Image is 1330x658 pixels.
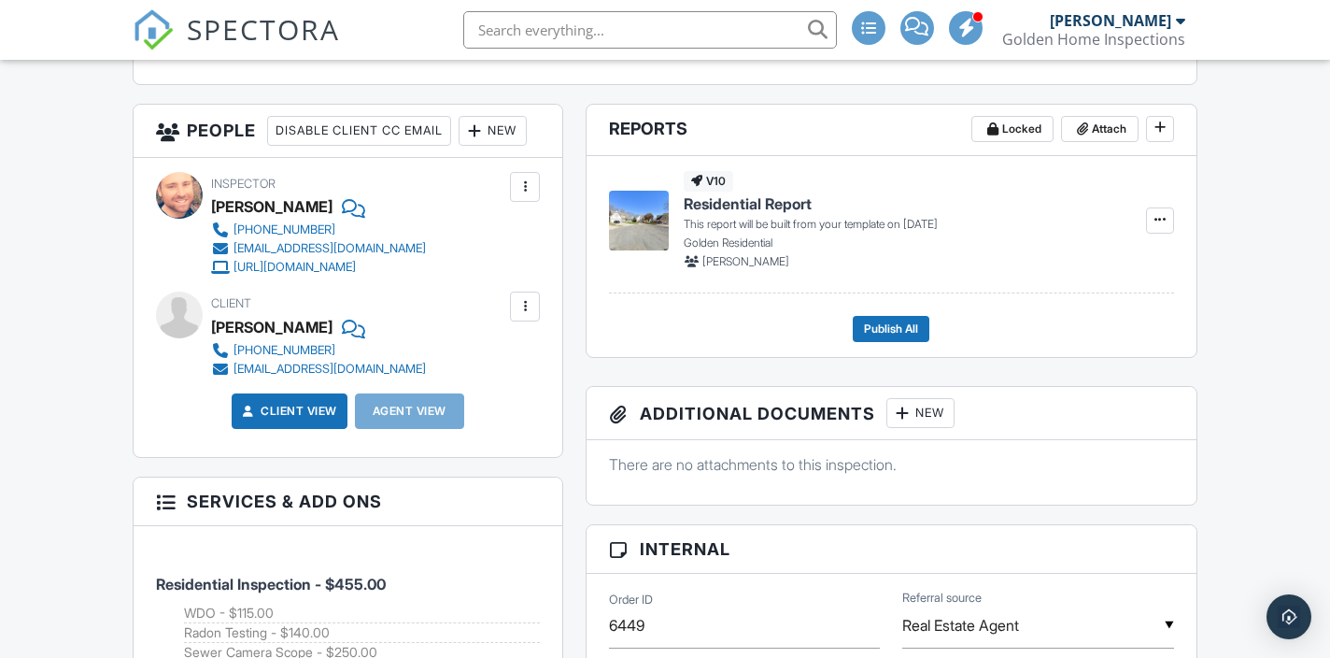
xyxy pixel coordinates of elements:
div: [PHONE_NUMBER] [233,222,335,237]
img: The Best Home Inspection Software - Spectora [133,9,174,50]
div: [URL][DOMAIN_NAME] [233,260,356,275]
a: Client View [238,402,337,421]
div: [EMAIL_ADDRESS][DOMAIN_NAME] [233,241,426,256]
a: SPECTORA [133,25,340,64]
li: Add on: Radon Testing [184,623,540,643]
a: [EMAIL_ADDRESS][DOMAIN_NAME] [211,239,426,258]
a: [PHONE_NUMBER] [211,341,426,360]
li: Add on: WDO [184,604,540,623]
span: Inspector [211,177,276,191]
div: New [886,398,955,428]
span: Client [211,296,251,310]
div: Golden Home Inspections [1002,30,1185,49]
div: [PERSON_NAME] [1050,11,1171,30]
h3: Additional Documents [587,387,1196,440]
div: Open Intercom Messenger [1266,594,1311,639]
div: [PHONE_NUMBER] [233,343,335,358]
h3: Services & Add ons [134,478,562,526]
div: [PERSON_NAME] [211,313,332,341]
div: [PERSON_NAME] [211,193,332,221]
input: Search everything... [463,11,837,49]
p: There are no attachments to this inspection. [609,454,1174,475]
a: [PHONE_NUMBER] [211,221,426,239]
h3: People [134,105,562,158]
span: Residential Inspection - $455.00 [156,575,386,594]
label: Order ID [609,592,653,608]
label: Referral source [902,590,982,607]
div: [EMAIL_ADDRESS][DOMAIN_NAME] [233,362,426,377]
span: SPECTORA [187,9,340,49]
div: New [459,116,527,146]
a: [URL][DOMAIN_NAME] [211,258,426,277]
h3: Internal [587,525,1196,574]
div: Disable Client CC Email [267,116,451,146]
a: [EMAIL_ADDRESS][DOMAIN_NAME] [211,360,426,379]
